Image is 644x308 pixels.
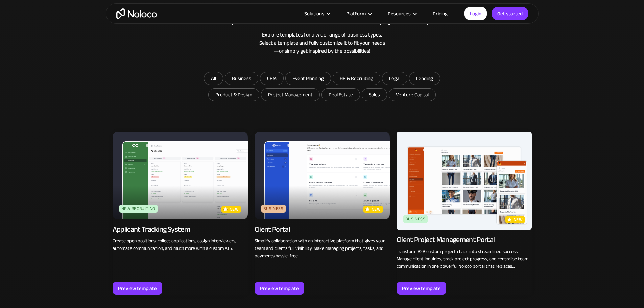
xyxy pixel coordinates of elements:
div: Client Portal [255,224,290,234]
a: Login [464,7,487,20]
a: home [116,8,157,19]
a: Pricing [424,9,456,18]
a: BusinessnewClient Project Management PortalTransform B2B custom project chaos into streamlined su... [397,132,532,295]
div: Applicant Tracking System [113,224,190,234]
div: Solutions [304,9,324,18]
a: All [204,72,223,85]
div: Platform [338,9,379,18]
div: Preview template [118,284,157,293]
div: HR & Recruiting [119,205,158,213]
p: Transform B2B custom project chaos into streamlined success. Manage client inquiries, track proje... [397,248,532,270]
p: new [514,216,523,223]
div: Client Project Management Portal [397,235,495,244]
a: Get started [492,7,528,20]
p: Create open positions, collect applications, assign interviewers, automate communication, and muc... [113,237,248,252]
div: Resources [379,9,424,18]
div: Resources [388,9,411,18]
a: BusinessnewClient PortalSimplify collaboration with an interactive platform that gives your team ... [255,132,390,295]
form: Email Form [187,72,457,103]
a: HR & RecruitingnewApplicant Tracking SystemCreate open positions, collect applications, assign in... [113,132,248,295]
div: Solutions [296,9,338,18]
p: new [372,206,381,213]
div: Business [403,215,428,223]
div: Business [261,205,286,213]
div: Explore templates for a wide range of business types. Select a template and fully customize it to... [113,31,532,55]
div: Preview template [260,284,299,293]
p: Simplify collaboration with an interactive platform that gives your team and clients full visibil... [255,237,390,260]
div: Preview template [402,284,441,293]
p: new [230,206,239,213]
div: Platform [346,9,366,18]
